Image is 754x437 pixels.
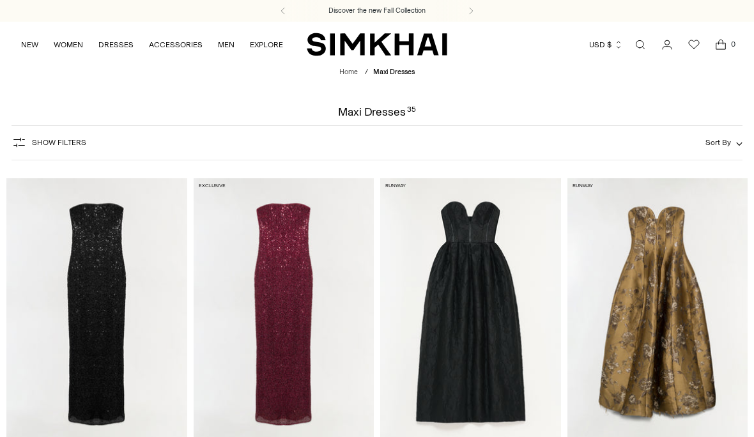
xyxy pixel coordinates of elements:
nav: breadcrumbs [339,67,415,78]
a: Open cart modal [708,32,734,57]
a: WOMEN [54,31,83,59]
a: Go to the account page [654,32,680,57]
span: 0 [727,38,739,50]
a: SIMKHAI [307,32,447,57]
a: MEN [218,31,235,59]
span: Show Filters [32,138,86,147]
a: DRESSES [98,31,134,59]
a: Wishlist [681,32,707,57]
span: Maxi Dresses [373,68,415,76]
a: Open search modal [627,32,653,57]
a: NEW [21,31,38,59]
button: Sort By [705,135,742,149]
button: USD $ [589,31,623,59]
a: Home [339,68,358,76]
a: Discover the new Fall Collection [328,6,426,16]
h1: Maxi Dresses [338,106,415,118]
div: 35 [407,106,416,118]
a: ACCESSORIES [149,31,203,59]
a: EXPLORE [250,31,283,59]
div: / [365,67,368,78]
button: Show Filters [12,132,86,153]
span: Sort By [705,138,731,147]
